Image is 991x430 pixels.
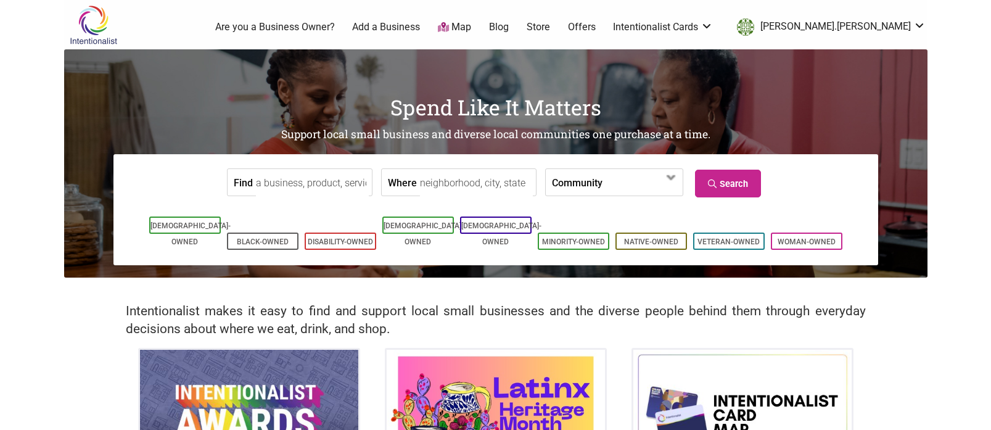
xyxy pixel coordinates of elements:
[695,170,761,197] a: Search
[64,127,927,143] h2: Support local small business and diverse local communities one purchase at a time.
[215,20,335,34] a: Are you a Business Owner?
[388,169,417,196] label: Where
[697,238,760,246] a: Veteran-Owned
[126,302,866,338] h2: Intentionalist makes it easy to find and support local small businesses and the diverse people be...
[308,238,373,246] a: Disability-Owned
[420,169,533,197] input: neighborhood, city, state
[731,16,926,38] li: britt.thorson
[552,169,602,196] label: Community
[237,238,289,246] a: Black-Owned
[352,20,420,34] a: Add a Business
[461,221,541,246] a: [DEMOGRAPHIC_DATA]-Owned
[624,238,678,246] a: Native-Owned
[542,238,605,246] a: Minority-Owned
[256,169,369,197] input: a business, product, service
[150,221,231,246] a: [DEMOGRAPHIC_DATA]-Owned
[778,238,836,246] a: Woman-Owned
[731,16,926,38] a: [PERSON_NAME].[PERSON_NAME]
[438,20,471,35] a: Map
[64,93,927,122] h1: Spend Like It Matters
[568,20,596,34] a: Offers
[527,20,550,34] a: Store
[64,5,123,45] img: Intentionalist
[489,20,509,34] a: Blog
[613,20,713,34] a: Intentionalist Cards
[384,221,464,246] a: [DEMOGRAPHIC_DATA]-Owned
[234,169,253,196] label: Find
